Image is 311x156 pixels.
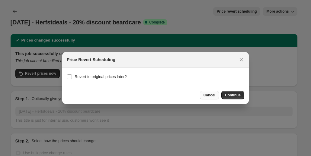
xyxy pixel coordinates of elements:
[221,91,244,99] button: Continue
[200,91,219,99] button: Cancel
[237,55,245,64] button: Close
[75,74,127,79] span: Revert to original prices later?
[225,93,241,98] span: Continue
[67,57,115,63] h2: Price Revert Scheduling
[204,93,215,98] span: Cancel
